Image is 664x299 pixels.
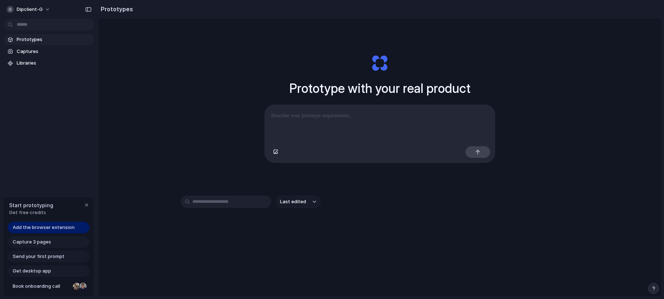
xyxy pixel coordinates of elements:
button: dipclient-g [4,4,54,15]
a: Add the browser extension [8,222,89,233]
a: Book onboarding call [8,280,89,292]
span: dipclient-g [17,6,43,13]
span: Add the browser extension [13,224,75,231]
button: Last edited [276,196,321,208]
span: Captures [17,48,91,55]
span: Capture 3 pages [13,238,51,246]
a: Captures [4,46,94,57]
span: Libraries [17,60,91,67]
a: Prototypes [4,34,94,45]
div: Christian Iacullo [79,282,87,291]
span: Prototypes [17,36,91,43]
h1: Prototype with your real product [289,79,471,98]
a: Libraries [4,58,94,69]
span: Get desktop app [13,267,51,275]
a: Get desktop app [8,265,89,277]
span: Last edited [280,198,306,205]
h2: Prototypes [98,5,133,13]
span: Book onboarding call [13,283,70,290]
div: Nicole Kubica [72,282,81,291]
span: Start prototyping [9,201,53,209]
span: Send your first prompt [13,253,64,260]
span: Get free credits [9,209,53,216]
